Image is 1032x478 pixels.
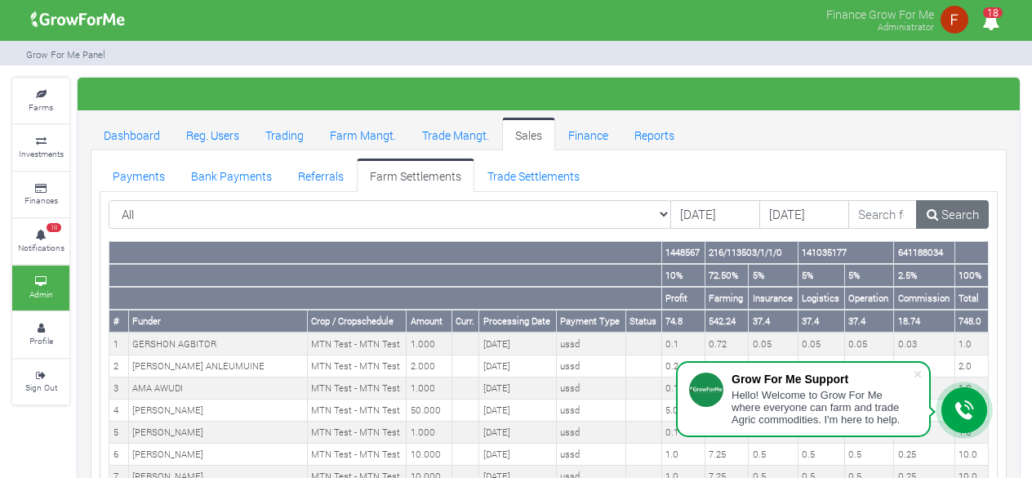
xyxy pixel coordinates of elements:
td: 1.45 [705,355,748,377]
td: 5 [109,422,129,444]
input: DD/MM/YYYY [670,200,760,230]
a: Payments [100,159,178,191]
th: Insurance [749,287,798,310]
td: 0.05 [894,355,955,377]
td: 1.000 [407,422,451,444]
td: 1.000 [407,377,451,400]
td: 2.000 [407,355,451,377]
th: 10% [661,264,705,287]
small: Profile [29,335,53,346]
td: 2 [109,355,129,377]
th: 141035177 [798,242,894,264]
th: 37.4 [749,310,798,333]
th: 542.24 [705,310,748,333]
th: 37.4 [798,310,844,333]
img: growforme image [25,3,131,36]
td: ussd [556,444,625,466]
td: MTN Test - MTN Test [307,444,407,466]
th: 5% [844,264,893,287]
td: MTN Test - MTN Test [307,377,407,400]
td: 0.1 [661,422,705,444]
td: [DATE] [479,400,556,422]
td: 0.03 [894,333,955,355]
a: Search [916,200,989,230]
th: Funder [128,310,307,333]
th: Profit [661,287,705,310]
a: Trading [252,118,317,150]
a: 18 Notifications [12,219,69,264]
a: Sign Out [12,360,69,404]
a: Investments [12,125,69,170]
th: Farming [705,287,748,310]
td: ussd [556,355,625,377]
td: 4 [109,400,129,422]
a: Bank Payments [178,159,285,191]
td: [PERSON_NAME] [128,444,307,466]
a: Farm Settlements [357,159,474,191]
td: 7.25 [705,444,748,466]
td: MTN Test - MTN Test [307,400,407,422]
td: ussd [556,377,625,400]
small: Administrator [878,20,934,33]
td: 5.0 [661,400,705,422]
th: 216/113503/1/1/0 [705,242,798,264]
th: 18.74 [894,310,955,333]
th: Logistics [798,287,844,310]
small: Sign Out [25,382,57,393]
th: 5% [798,264,844,287]
th: Operation [844,287,893,310]
td: MTN Test - MTN Test [307,333,407,355]
td: 1 [109,333,129,355]
td: 0.1 [798,355,844,377]
td: 1.0 [661,444,705,466]
th: Crop / Cropschedule [307,310,407,333]
th: Amount [407,310,451,333]
span: 18 [47,223,61,233]
a: Trade Mangt. [409,118,502,150]
th: Status [625,310,661,333]
td: 1.0 [954,377,988,400]
a: Finance [555,118,621,150]
a: Sales [502,118,555,150]
span: 18 [983,7,1003,18]
th: # [109,310,129,333]
td: 0.1 [844,355,893,377]
td: MTN Test - MTN Test [307,355,407,377]
td: 10.000 [407,444,451,466]
div: Hello! Welcome to Grow For Me where everyone can farm and trade Agric commodities. I'm here to help. [732,389,913,426]
td: [DATE] [479,377,556,400]
td: AMA AWUDI [128,377,307,400]
th: 2.5% [894,264,955,287]
a: Admin [12,266,69,310]
th: Payment Type [556,310,625,333]
td: 0.5 [798,444,844,466]
td: 1.0 [954,333,988,355]
th: 72.50% [705,264,748,287]
small: Farms [29,101,53,113]
td: [PERSON_NAME] [128,400,307,422]
a: Trade Settlements [474,159,593,191]
td: ussd [556,422,625,444]
a: Reports [621,118,687,150]
small: Finances [24,194,58,206]
td: 1.000 [407,333,451,355]
th: Total [954,287,988,310]
td: 0.1 [749,355,798,377]
th: 5% [749,264,798,287]
input: Search for Settlements [848,200,918,230]
td: 0.1 [661,333,705,355]
i: Notifications [975,3,1007,40]
th: 37.4 [844,310,893,333]
th: 1448567 [661,242,705,264]
img: growforme image [938,3,971,36]
td: 50.000 [407,400,451,422]
th: 74.8 [661,310,705,333]
td: 0.72 [705,333,748,355]
a: 18 [975,16,1007,31]
th: Commission [894,287,955,310]
a: Reg. Users [173,118,252,150]
small: Notifications [18,242,64,253]
td: 0.1 [661,377,705,400]
div: Grow For Me Support [732,373,913,386]
small: Grow For Me Panel [26,48,105,60]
